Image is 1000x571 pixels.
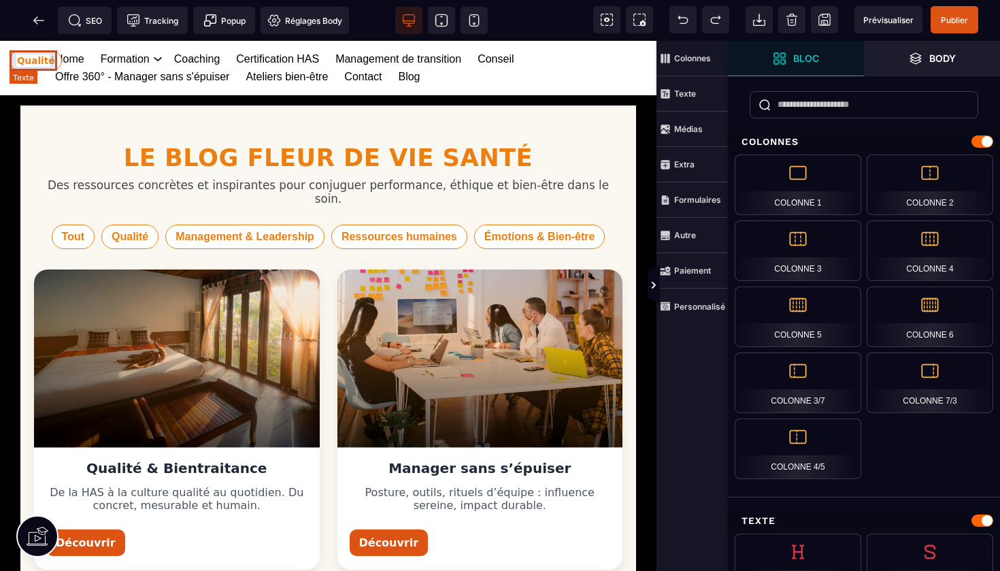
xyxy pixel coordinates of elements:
div: Colonne 7/3 [867,353,993,413]
span: Tracking [127,14,178,27]
a: Ateliers bien-être [246,27,328,45]
span: Enregistrer [811,6,838,33]
a: Management de transition [335,10,461,27]
span: Extra [656,147,728,182]
span: Métadata SEO [58,7,112,34]
span: Voir bureau [395,7,422,34]
div: Texte [728,508,1000,534]
div: Colonne 6 [867,287,993,347]
img: https://sasu-fleur-de-vie.metaforma.io/home [12,12,44,44]
a: Certification HAS [236,10,319,27]
a: Conseil [478,10,514,27]
a: Contact [344,27,382,45]
strong: Formulaires [674,195,721,205]
span: Texte [656,76,728,112]
div: Colonne 3/7 [735,353,861,413]
p: Des ressources concrètes et inspirantes pour conjuguer performance, éthique et bien-être dans le ... [34,137,622,165]
span: Afficher les vues [728,265,741,306]
span: Voir les composants [593,6,620,33]
span: Capture d'écran [626,6,653,33]
h2: Qualité & Bientraitance [46,419,307,436]
label: Émotions & Bien-être [474,184,605,208]
strong: Extra [674,159,695,169]
a: Offre 360° - Manager sans s'épuiser [55,27,229,45]
span: Importer [746,6,773,33]
div: Colonnes [728,129,1000,154]
span: Aperçu [854,6,922,33]
strong: Colonnes [674,53,711,63]
span: Rétablir [702,6,729,33]
label: Tout [52,184,95,208]
span: Colonnes [656,41,728,76]
label: Management & Leadership [165,184,324,208]
nav: Filtres thématiques [34,184,622,208]
strong: Body [929,53,956,63]
p: Posture, outils, rituels d’équipe : influence sereine, impact durable. [350,445,611,471]
span: Réglages Body [267,14,342,27]
label: Qualité [101,184,159,208]
span: Enregistrer le contenu [931,6,978,33]
span: Ouvrir les calques [864,41,1000,76]
span: Retour [25,7,52,34]
h1: Le Blog Fleur de Vie Santé [34,103,622,131]
span: Voir tablette [428,7,455,34]
strong: Paiement [674,265,711,276]
span: Découvrir [350,489,429,515]
span: Voir mobile [461,7,488,34]
div: Colonne 4/5 [735,419,861,479]
strong: Texte [674,88,696,99]
span: Prévisualiser [863,15,914,25]
span: Médias [656,112,728,147]
span: Popup [203,14,246,27]
span: Paiement [656,253,728,289]
span: Défaire [669,6,697,33]
a: Coaching [174,10,220,27]
div: Colonne 2 [867,154,993,215]
a: Lire les articles Management & Leadership [337,229,623,529]
span: Créer une alerte modale [193,7,255,34]
strong: Bloc [793,53,819,63]
span: Formulaires [656,182,728,218]
span: Découvrir [46,489,125,515]
p: De la HAS à la culture qualité au quotidien. Du concret, mesurable et humain. [46,445,307,471]
div: Colonne 5 [735,287,861,347]
span: Favicon [261,7,349,34]
a: Formation [101,10,150,27]
span: Nettoyage [778,6,805,33]
span: Autre [656,218,728,253]
span: Ouvrir les blocs [728,41,864,76]
a: Accéder à la page Qualité & Bientraitance [34,229,320,529]
div: Colonne 4 [867,221,993,281]
a: Blog [398,27,420,45]
div: Colonne 1 [735,154,861,215]
span: Personnalisé [656,289,728,324]
div: Colonne 3 [735,221,861,281]
strong: Médias [674,124,703,134]
span: Publier [941,15,968,25]
a: Home [55,10,84,27]
label: Ressources humaines [331,184,467,208]
strong: Personnalisé [674,301,725,312]
h2: Manager sans s’épuiser [350,419,611,436]
span: SEO [68,14,102,27]
strong: Autre [674,230,696,240]
span: Code de suivi [117,7,188,34]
